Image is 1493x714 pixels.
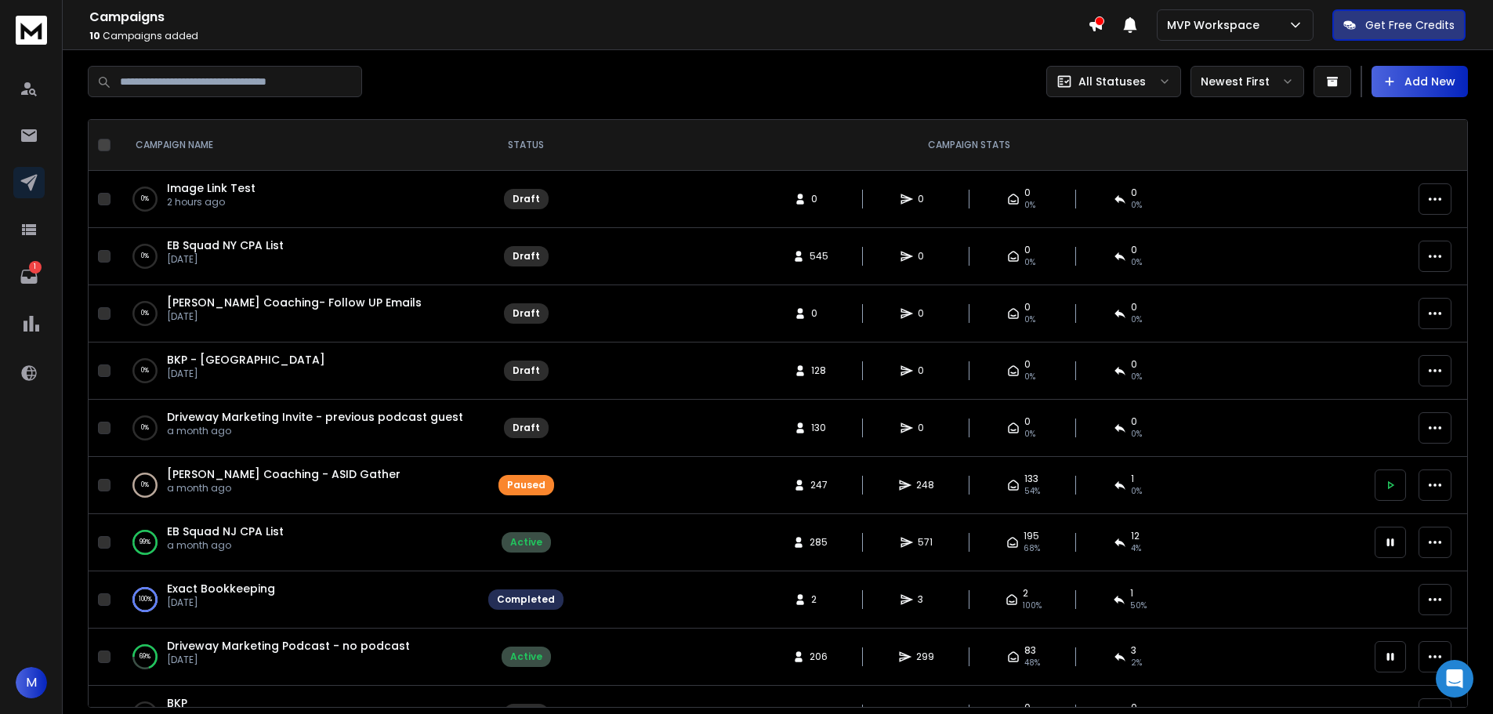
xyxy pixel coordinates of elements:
[1131,301,1137,314] span: 0
[89,29,100,42] span: 10
[918,193,933,205] span: 0
[139,592,152,607] p: 100 %
[167,539,284,552] p: a month ago
[1024,371,1035,383] span: 0%
[1131,542,1141,555] span: 4 %
[1024,358,1031,371] span: 0
[810,250,828,263] span: 545
[497,593,555,606] div: Completed
[1131,701,1137,714] span: 0
[167,352,325,368] a: BKP - [GEOGRAPHIC_DATA]
[811,593,827,606] span: 2
[918,250,933,263] span: 0
[140,535,150,550] p: 99 %
[167,596,275,609] p: [DATE]
[1023,587,1028,600] span: 2
[167,524,284,539] a: EB Squad NJ CPA List
[810,536,828,549] span: 285
[1024,301,1031,314] span: 0
[1131,485,1142,498] span: 0 %
[479,120,573,171] th: STATUS
[167,310,422,323] p: [DATE]
[1131,256,1142,269] span: 0%
[1024,199,1035,212] span: 0%
[811,422,827,434] span: 130
[1131,358,1137,371] span: 0
[167,409,463,425] a: Driveway Marketing Invite - previous podcast guest
[918,536,933,549] span: 571
[167,237,284,253] a: EB Squad NY CPA List
[918,364,933,377] span: 0
[117,629,479,686] td: 69%Driveway Marketing Podcast - no podcast[DATE]
[117,285,479,343] td: 0%[PERSON_NAME] Coaching- Follow UP Emails[DATE]
[167,466,400,482] a: [PERSON_NAME] Coaching - ASID Gather
[117,171,479,228] td: 0%Image Link Test2 hours ago
[1024,244,1031,256] span: 0
[1167,17,1266,33] p: MVP Workspace
[167,654,410,666] p: [DATE]
[117,571,479,629] td: 100%Exact Bookkeeping[DATE]
[1131,530,1140,542] span: 12
[16,16,47,45] img: logo
[916,479,934,491] span: 248
[89,30,1088,42] p: Campaigns added
[16,667,47,698] button: M
[167,196,255,208] p: 2 hours ago
[573,120,1365,171] th: CAMPAIGN STATS
[513,193,540,205] div: Draft
[1024,428,1035,440] span: 0%
[918,593,933,606] span: 3
[918,307,933,320] span: 0
[1024,473,1038,485] span: 133
[167,482,400,495] p: a month ago
[1024,314,1035,326] span: 0%
[811,364,827,377] span: 128
[1365,17,1455,33] p: Get Free Credits
[167,695,187,711] span: BKP
[1131,657,1142,669] span: 2 %
[117,343,479,400] td: 0%BKP - [GEOGRAPHIC_DATA][DATE]
[1024,415,1031,428] span: 0
[1024,530,1039,542] span: 195
[1024,701,1031,714] span: 0
[117,457,479,514] td: 0%[PERSON_NAME] Coaching - ASID Gathera month ago
[510,536,542,549] div: Active
[167,581,275,596] a: Exact Bookkeeping
[507,479,545,491] div: Paused
[140,649,150,665] p: 69 %
[1130,587,1133,600] span: 1
[141,191,149,207] p: 0 %
[1372,66,1468,97] button: Add New
[1131,314,1142,326] span: 0%
[167,295,422,310] a: [PERSON_NAME] Coaching- Follow UP Emails
[1024,485,1040,498] span: 54 %
[1131,199,1142,212] span: 0%
[89,8,1088,27] h1: Campaigns
[29,261,42,274] p: 1
[513,307,540,320] div: Draft
[167,425,463,437] p: a month ago
[167,638,410,654] a: Driveway Marketing Podcast - no podcast
[916,651,934,663] span: 299
[1131,473,1134,485] span: 1
[918,422,933,434] span: 0
[1130,600,1147,612] span: 50 %
[117,400,479,457] td: 0%Driveway Marketing Invite - previous podcast guesta month ago
[1332,9,1466,41] button: Get Free Credits
[1023,600,1042,612] span: 100 %
[1131,244,1137,256] span: 0
[1131,428,1142,440] span: 0%
[167,180,255,196] a: Image Link Test
[1024,542,1040,555] span: 68 %
[810,651,828,663] span: 206
[167,368,325,380] p: [DATE]
[1024,644,1036,657] span: 83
